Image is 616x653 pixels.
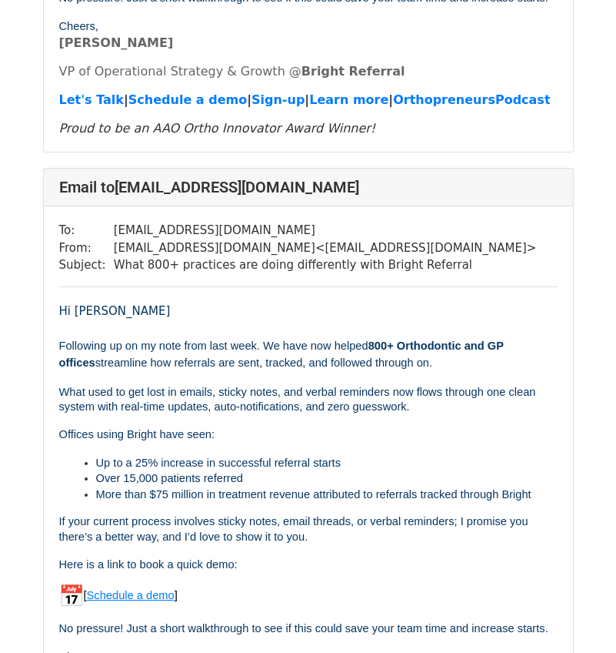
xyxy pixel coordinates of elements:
td: From: [59,239,114,257]
font: Up to a 25% increase in successful referral starts [96,457,341,469]
font: What used to get lost in emails, sticky notes, and verbal reminders now flows through one clean s... [59,386,539,414]
span: [ [59,589,87,601]
b: | | | | [59,92,551,107]
a: Schedule a demo [128,92,247,107]
font: More than $75 million in treatment revenue attributed to referrals tracked through Bright [96,488,531,501]
font: ​ [59,339,507,370]
font: Here is a link to book a quick demo: [59,558,238,571]
a: OrthopreneursPodcast [393,92,550,107]
span: Schedule a demo [87,589,175,601]
span: Following up on my note from last week. We have now helped [59,340,368,352]
td: [EMAIL_ADDRESS][DOMAIN_NAME] < [EMAIL_ADDRESS][DOMAIN_NAME] > [114,239,537,257]
iframe: Chat Widget [539,579,616,653]
font: Over 15,000 patients referred [96,472,243,484]
td: What 800+ practices are doing differently with Bright Referral [114,256,537,274]
b: Bright Referral [301,64,405,79]
td: [EMAIL_ADDRESS][DOMAIN_NAME] [114,222,537,239]
img: 📅 [59,584,84,608]
div: Hi [PERSON_NAME] [59,303,558,320]
font: If your current process involves sticky notes, email threads, or verbal reminders; I promise you ... [59,515,531,543]
span: ] [175,589,178,601]
a: Schedule a demo [87,588,175,602]
em: Proud to be an AAO Ortho Innovator Award Winner! [59,121,376,136]
span: streamline how referrals are sent, tracked, and followed through on. [95,357,432,369]
font: Offices using Bright have seen: [59,428,215,440]
span: 800+ Orthodontic and GP offices [59,340,507,370]
span: Orthopreneurs [393,92,495,107]
a: Sign-up [251,92,305,107]
td: Subject: [59,256,114,274]
a: Let's Talk [59,92,124,107]
font: No pressure! Just a short walkthrough to see if this could save your team time and increase starts. [59,622,548,635]
font: [PERSON_NAME] [59,35,174,50]
a: Learn more [309,92,388,107]
h4: Email to [EMAIL_ADDRESS][DOMAIN_NAME] [59,178,558,196]
td: To: [59,222,114,239]
font: Cheers, [59,20,98,32]
font: VP of Operational Strategy & Growth @ [59,64,405,79]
